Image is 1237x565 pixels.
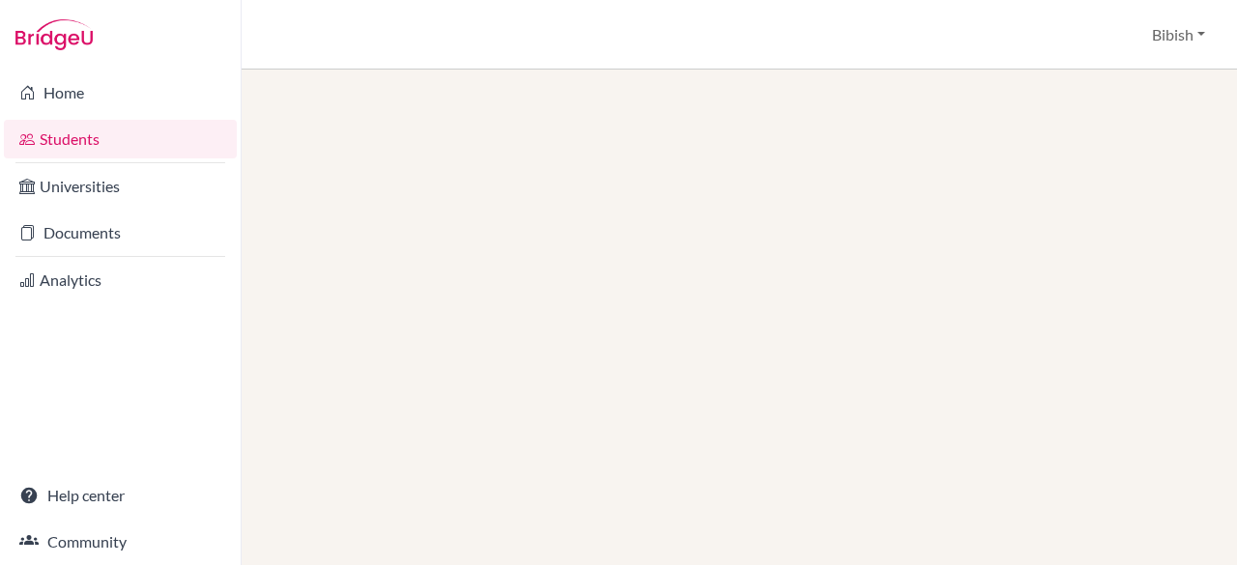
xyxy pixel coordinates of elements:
a: Students [4,120,237,158]
button: Bibish [1143,16,1214,53]
a: Analytics [4,261,237,299]
a: Help center [4,476,237,515]
a: Universities [4,167,237,206]
a: Documents [4,213,237,252]
a: Home [4,73,237,112]
a: Community [4,523,237,561]
img: Bridge-U [15,19,93,50]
